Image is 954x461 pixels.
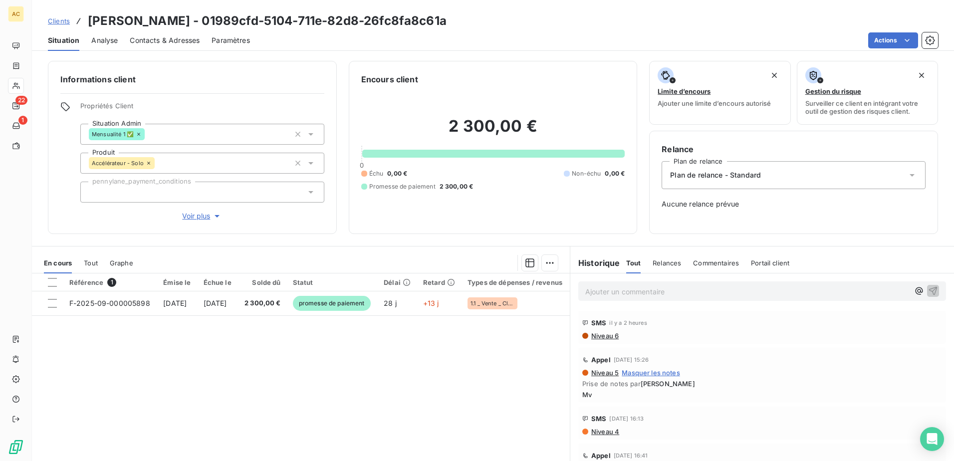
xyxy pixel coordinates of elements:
span: 0,00 € [605,169,625,178]
span: Tout [626,259,641,267]
span: Limite d’encours [658,87,711,95]
div: Échue le [204,278,232,286]
span: Portail client [751,259,789,267]
span: Situation [48,35,79,45]
span: Graphe [110,259,133,267]
span: Gestion du risque [805,87,861,95]
h6: Historique [570,257,620,269]
span: Niveau 6 [590,332,619,340]
span: SMS [591,319,606,327]
span: promesse de paiement [293,296,371,311]
span: 1.1 _ Vente _ Clients [471,300,514,306]
span: Accélérateur - Solo [92,160,144,166]
div: Retard [423,278,456,286]
span: il y a 2 heures [609,320,647,326]
a: Clients [48,16,70,26]
div: Émise le [163,278,191,286]
span: Commentaires [693,259,739,267]
span: 2 300,00 € [440,182,474,191]
span: [PERSON_NAME] [641,380,695,388]
span: 2 300,00 € [244,298,281,308]
span: [DATE] [163,299,187,307]
input: Ajouter une valeur [155,159,163,168]
span: 22 [15,96,27,105]
span: 0,00 € [387,169,407,178]
img: Logo LeanPay [8,439,24,455]
div: AC [8,6,24,22]
span: [DATE] 16:41 [614,453,648,459]
span: 28 j [384,299,397,307]
span: Niveau 5 [590,369,619,377]
input: Ajouter une valeur [89,188,97,197]
span: En cours [44,259,72,267]
h6: Informations client [60,73,324,85]
span: Analyse [91,35,118,45]
span: Clients [48,17,70,25]
span: Relances [653,259,681,267]
span: Appel [591,356,611,364]
span: Appel [591,452,611,460]
span: Aucune relance prévue [662,199,926,209]
button: Voir plus [80,211,324,222]
div: Référence [69,278,151,287]
span: Contacts & Adresses [130,35,200,45]
span: SMS [591,415,606,423]
div: Open Intercom Messenger [920,427,944,451]
span: Voir plus [182,211,222,221]
span: Paramètres [212,35,250,45]
span: [DATE] 16:13 [609,416,644,422]
div: Statut [293,278,372,286]
span: Plan de relance - Standard [670,170,761,180]
span: Promesse de paiement [369,182,436,191]
span: 0 [360,161,364,169]
span: Non-échu [572,169,601,178]
span: [DATE] [204,299,227,307]
span: Ajouter une limite d’encours autorisé [658,99,771,107]
span: +13 j [423,299,439,307]
input: Ajouter une valeur [145,130,153,139]
h6: Relance [662,143,926,155]
h3: [PERSON_NAME] - 01989cfd-5104-711e-82d8-26fc8fa8c61a [88,12,447,30]
h2: 2 300,00 € [361,116,625,146]
span: Tout [84,259,98,267]
span: F-2025-09-000005898 [69,299,150,307]
span: [DATE] 15:26 [614,357,649,363]
div: Types de dépenses / revenus [468,278,564,286]
span: Propriétés Client [80,102,324,116]
button: Limite d’encoursAjouter une limite d’encours autorisé [649,61,790,125]
button: Gestion du risqueSurveiller ce client en intégrant votre outil de gestion des risques client. [797,61,938,125]
span: 1 [107,278,116,287]
span: Prise de notes par [582,380,942,388]
span: Surveiller ce client en intégrant votre outil de gestion des risques client. [805,99,930,115]
span: 1 [18,116,27,125]
h6: Encours client [361,73,418,85]
div: Délai [384,278,411,286]
button: Actions [868,32,918,48]
div: Solde dû [244,278,281,286]
span: Masquer les notes [622,369,680,377]
span: Mv [582,391,942,399]
span: Mensualité 1 ✅ [92,131,134,137]
span: Échu [369,169,384,178]
span: Niveau 4 [590,428,619,436]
